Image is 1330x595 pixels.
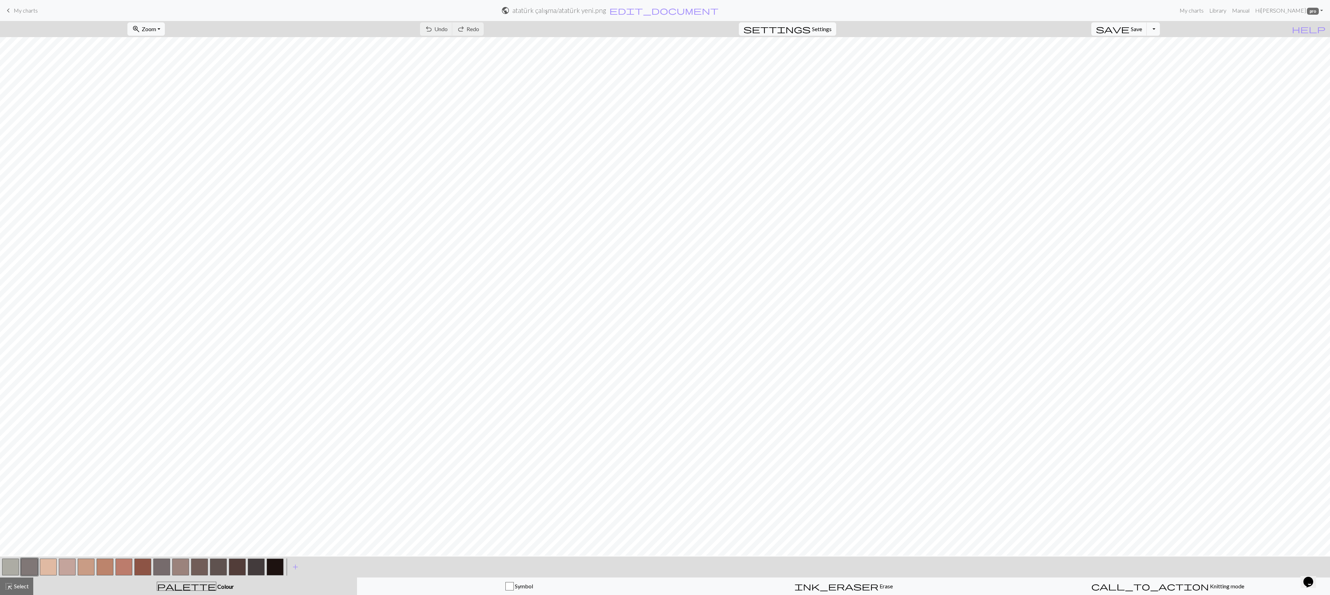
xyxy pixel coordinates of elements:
[1307,8,1319,15] span: pro
[1006,577,1330,595] button: Knitting mode
[812,25,832,33] span: Settings
[14,7,38,14] span: My charts
[743,24,811,34] span: settings
[132,24,140,34] span: zoom_in
[157,581,216,591] span: palette
[142,26,156,32] span: Zoom
[1091,22,1147,36] button: Save
[13,583,29,589] span: Select
[4,5,38,16] a: My charts
[1209,583,1244,589] span: Knitting mode
[739,22,836,36] button: SettingsSettings
[1252,3,1326,17] a: Hi[PERSON_NAME] pro
[878,583,893,589] span: Erase
[1292,24,1325,34] span: help
[4,6,13,15] span: keyboard_arrow_left
[609,6,719,15] span: edit_document
[291,562,300,572] span: add
[1206,3,1229,17] a: Library
[681,577,1006,595] button: Erase
[743,25,811,33] i: Settings
[33,577,357,595] button: Colour
[5,581,13,591] span: highlight_alt
[1177,3,1206,17] a: My charts
[216,583,234,590] span: Colour
[1229,3,1252,17] a: Manual
[514,583,533,589] span: Symbol
[127,22,165,36] button: Zoom
[357,577,681,595] button: Symbol
[794,581,878,591] span: ink_eraser
[1301,567,1323,588] iframe: chat widget
[501,6,510,15] span: public
[512,6,606,14] h2: atatürk çalışma / atatürk yeni.png
[1096,24,1129,34] span: save
[1091,581,1209,591] span: call_to_action
[1131,26,1142,32] span: Save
